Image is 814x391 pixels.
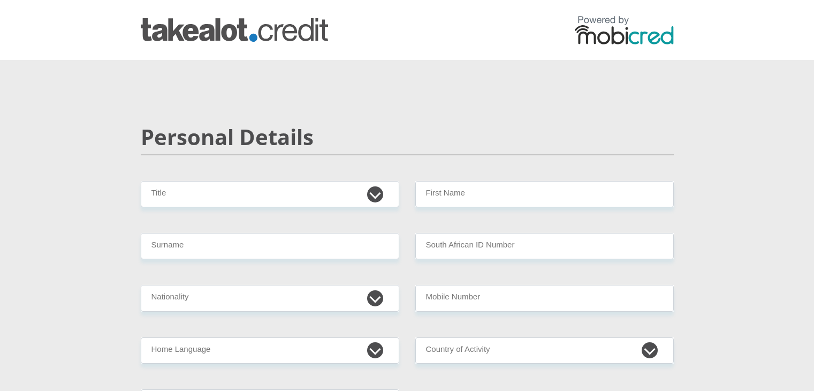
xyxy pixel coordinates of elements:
[141,233,399,259] input: Surname
[415,181,674,207] input: First Name
[141,124,674,150] h2: Personal Details
[575,16,674,44] img: powered by mobicred logo
[415,285,674,311] input: Contact Number
[415,233,674,259] input: ID Number
[141,18,328,42] img: takealot_credit logo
